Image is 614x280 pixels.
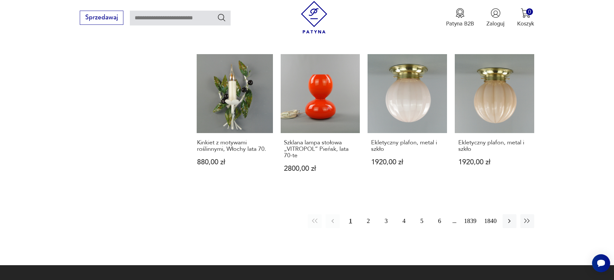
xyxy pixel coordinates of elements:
[458,159,531,166] p: 1920,00 zł
[462,214,478,228] button: 1839
[371,140,443,153] h3: Ekletyczny plafon, metal i szkło
[455,8,465,18] img: Ikona medalu
[344,214,358,228] button: 1
[197,140,269,153] h3: Kinkiet z motywami roślinnymi, Włochy lata 70.
[521,8,531,18] img: Ikona koszyka
[486,20,505,27] p: Zaloguj
[415,214,429,228] button: 5
[197,159,269,166] p: 880,00 zł
[379,214,393,228] button: 3
[217,13,226,22] button: Szukaj
[446,8,474,27] a: Ikona medaluPatyna B2B
[486,8,505,27] button: Zaloguj
[592,254,610,272] iframe: Smartsupp widget button
[371,159,443,166] p: 1920,00 zł
[517,8,534,27] button: 0Koszyk
[281,54,360,187] a: Szklana lampa stołowa „VITROPOL” Pieńsk, lata 70-teSzklana lampa stołowa „VITROPOL” Pieńsk, lata ...
[517,20,534,27] p: Koszyk
[80,11,123,25] button: Sprzedawaj
[284,140,356,159] h3: Szklana lampa stołowa „VITROPOL” Pieńsk, lata 70-te
[397,214,411,228] button: 4
[491,8,501,18] img: Ikonka użytkownika
[361,214,375,228] button: 2
[284,165,356,172] p: 2800,00 zł
[446,8,474,27] button: Patyna B2B
[446,20,474,27] p: Patyna B2B
[193,54,273,187] a: Kinkiet z motywami roślinnymi, Włochy lata 70.Kinkiet z motywami roślinnymi, Włochy lata 70.880,0...
[526,8,533,15] div: 0
[455,54,534,187] a: Ekletyczny plafon, metal i szkłoEkletyczny plafon, metal i szkło1920,00 zł
[80,15,123,21] a: Sprzedawaj
[433,214,447,228] button: 6
[368,54,447,187] a: Ekletyczny plafon, metal i szkłoEkletyczny plafon, metal i szkło1920,00 zł
[298,1,330,34] img: Patyna - sklep z meblami i dekoracjami vintage
[482,214,498,228] button: 1840
[458,140,531,153] h3: Ekletyczny plafon, metal i szkło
